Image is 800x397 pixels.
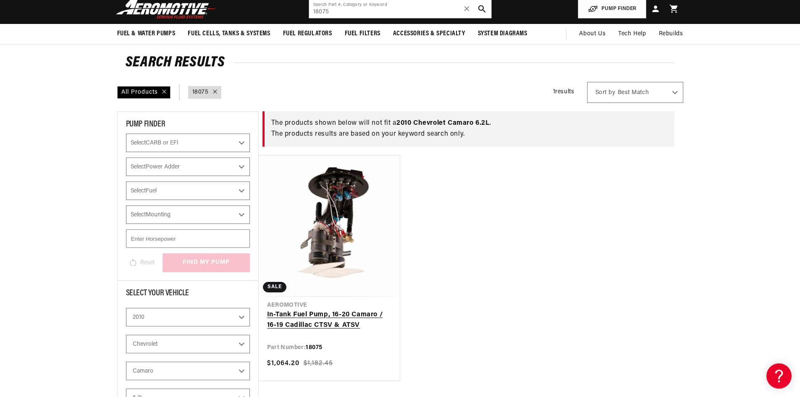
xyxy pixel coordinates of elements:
[612,24,652,44] summary: Tech Help
[463,2,471,16] span: ✕
[478,29,527,38] span: System Diagrams
[126,229,250,248] input: Enter Horsepower
[111,24,182,44] summary: Fuel & Water Pumps
[277,24,338,44] summary: Fuel Regulators
[117,86,170,99] div: All Products
[472,24,534,44] summary: System Diagrams
[618,29,646,39] span: Tech Help
[267,310,391,331] a: In-Tank Fuel Pump, 16-20 Camaro / 16-19 Cadillac CTSV & ATSV
[579,31,606,37] span: About Us
[553,89,574,95] span: 1 results
[587,82,683,103] select: Sort by
[126,56,675,70] h2: Search Results
[181,24,276,44] summary: Fuel Cells, Tanks & Systems
[345,29,380,38] span: Fuel Filters
[338,24,387,44] summary: Fuel Filters
[188,29,270,38] span: Fuel Cells, Tanks & Systems
[283,29,332,38] span: Fuel Regulators
[271,118,668,139] div: The products shown below will not fit a . The products results are based on your keyword search o...
[126,308,250,326] select: Year
[595,89,616,97] span: Sort by
[126,362,250,380] select: Model
[126,335,250,353] select: Make
[117,29,176,38] span: Fuel & Water Pumps
[653,24,690,44] summary: Rebuilds
[659,29,683,39] span: Rebuilds
[393,29,465,38] span: Accessories & Specialty
[126,289,250,300] div: Select Your Vehicle
[126,181,250,200] select: Fuel
[126,205,250,224] select: Mounting
[126,120,165,129] span: PUMP FINDER
[192,88,209,97] a: 18075
[396,120,490,126] span: 2010 Chevrolet Camaro 6.2L
[387,24,472,44] summary: Accessories & Specialty
[126,134,250,152] select: CARB or EFI
[126,158,250,176] select: Power Adder
[573,24,612,44] a: About Us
